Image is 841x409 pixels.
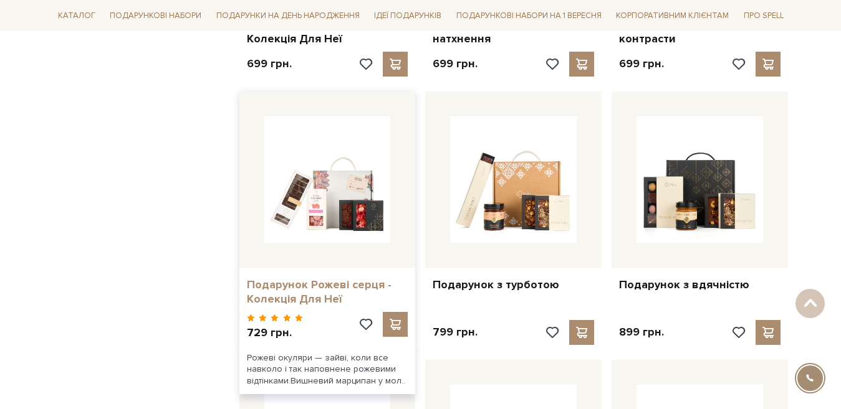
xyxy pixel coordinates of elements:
[433,17,594,47] a: Подарунок Ранкове натхнення
[247,278,408,307] a: Подарунок Рожеві серця - Колекція Для Неї
[619,57,664,71] p: 699 грн.
[619,278,781,292] a: Подарунок з вдячністю
[53,6,100,26] a: Каталог
[211,6,365,26] a: Подарунки на День народження
[369,6,446,26] a: Ідеї подарунків
[247,17,408,47] a: Подарунок Вигук серця - Колекція Для Неї
[619,17,781,47] a: Подарунок Українські контрасти
[433,57,478,71] p: 699 грн.
[247,326,304,340] p: 729 грн.
[611,5,734,26] a: Корпоративним клієнтам
[247,57,292,71] p: 699 грн.
[619,325,664,339] p: 899 грн.
[433,278,594,292] a: Подарунок з турботою
[433,325,478,339] p: 799 грн.
[239,345,416,394] div: Рожеві окуляри — зайві, коли все навколо і так наповнене рожевими відтінками.Вишневий марципан у ...
[451,5,607,26] a: Подарункові набори на 1 Вересня
[105,6,206,26] a: Подарункові набори
[739,6,789,26] a: Про Spell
